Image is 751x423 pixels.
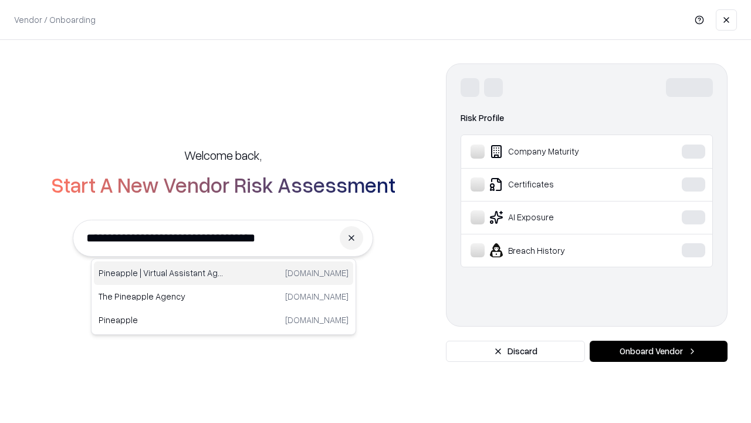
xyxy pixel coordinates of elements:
div: Certificates [471,177,646,192]
div: Suggestions [91,258,356,335]
p: The Pineapple Agency [99,290,224,303]
p: Pineapple | Virtual Assistant Agency [99,267,224,279]
p: Vendor / Onboarding [14,14,96,26]
p: [DOMAIN_NAME] [285,290,349,303]
div: AI Exposure [471,210,646,224]
div: Company Maturity [471,145,646,159]
p: Pineapple [99,314,224,326]
button: Discard [446,341,585,362]
button: Onboard Vendor [590,341,728,362]
h2: Start A New Vendor Risk Assessment [51,173,395,196]
h5: Welcome back, [184,147,262,163]
p: [DOMAIN_NAME] [285,314,349,326]
div: Risk Profile [461,111,713,125]
div: Breach History [471,243,646,257]
p: [DOMAIN_NAME] [285,267,349,279]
